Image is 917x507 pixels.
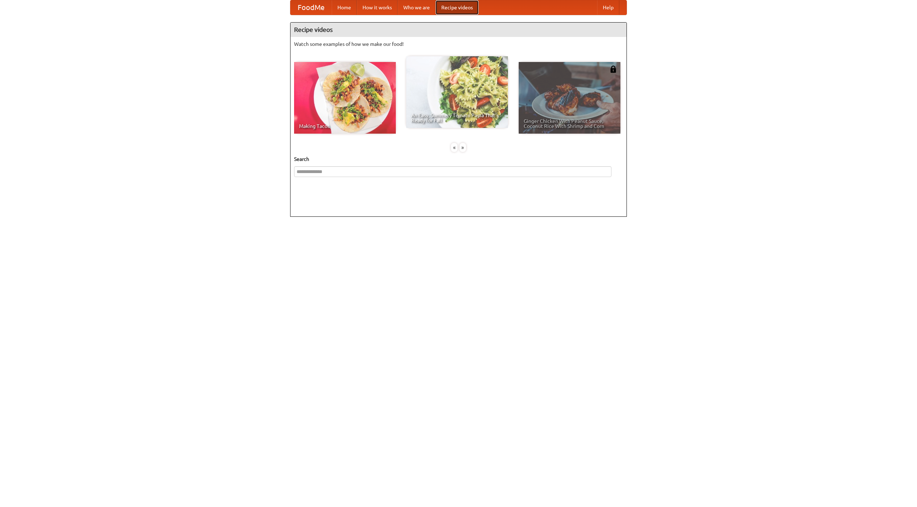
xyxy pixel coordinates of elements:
a: An Easy, Summery Tomato Pasta That's Ready for Fall [406,56,508,128]
a: Home [332,0,357,15]
a: How it works [357,0,398,15]
h4: Recipe videos [291,23,626,37]
div: « [451,143,457,152]
img: 483408.png [610,66,617,73]
span: Making Tacos [299,124,391,129]
a: Help [597,0,619,15]
span: An Easy, Summery Tomato Pasta That's Ready for Fall [411,113,503,123]
p: Watch some examples of how we make our food! [294,40,623,48]
h5: Search [294,156,623,163]
a: Recipe videos [436,0,479,15]
a: Making Tacos [294,62,396,134]
a: Who we are [398,0,436,15]
a: FoodMe [291,0,332,15]
div: » [460,143,466,152]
